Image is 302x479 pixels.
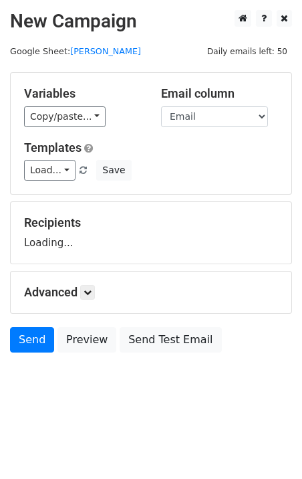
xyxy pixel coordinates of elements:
[24,285,278,300] h5: Advanced
[120,327,221,353] a: Send Test Email
[10,46,141,56] small: Google Sheet:
[24,215,278,250] div: Loading...
[161,86,278,101] h5: Email column
[202,44,292,59] span: Daily emails left: 50
[70,46,141,56] a: [PERSON_NAME]
[57,327,116,353] a: Preview
[10,10,292,33] h2: New Campaign
[96,160,131,181] button: Save
[24,140,82,155] a: Templates
[24,106,106,127] a: Copy/paste...
[202,46,292,56] a: Daily emails left: 50
[24,160,75,181] a: Load...
[24,86,141,101] h5: Variables
[10,327,54,353] a: Send
[24,215,278,230] h5: Recipients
